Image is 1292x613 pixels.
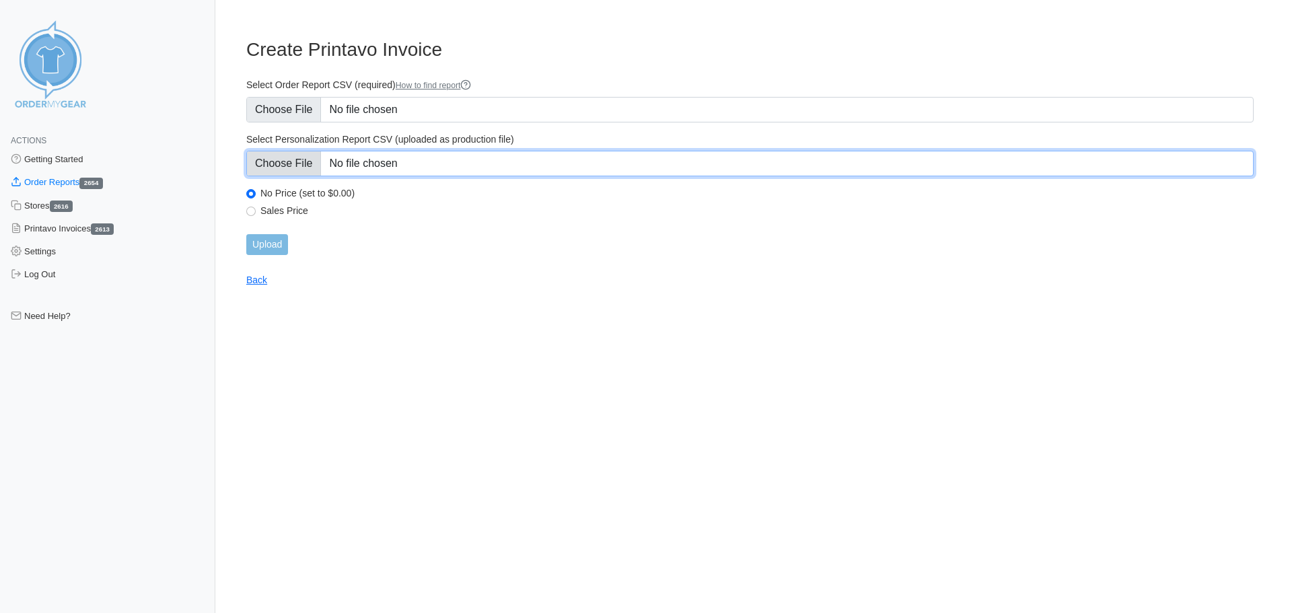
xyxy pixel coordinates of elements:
[91,223,114,235] span: 2613
[79,178,102,189] span: 2654
[260,187,1254,199] label: No Price (set to $0.00)
[246,275,267,285] a: Back
[396,81,472,90] a: How to find report
[246,38,1254,61] h3: Create Printavo Invoice
[246,79,1254,92] label: Select Order Report CSV (required)
[50,201,73,212] span: 2616
[246,133,1254,145] label: Select Personalization Report CSV (uploaded as production file)
[246,234,288,255] input: Upload
[260,205,1254,217] label: Sales Price
[11,136,46,145] span: Actions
